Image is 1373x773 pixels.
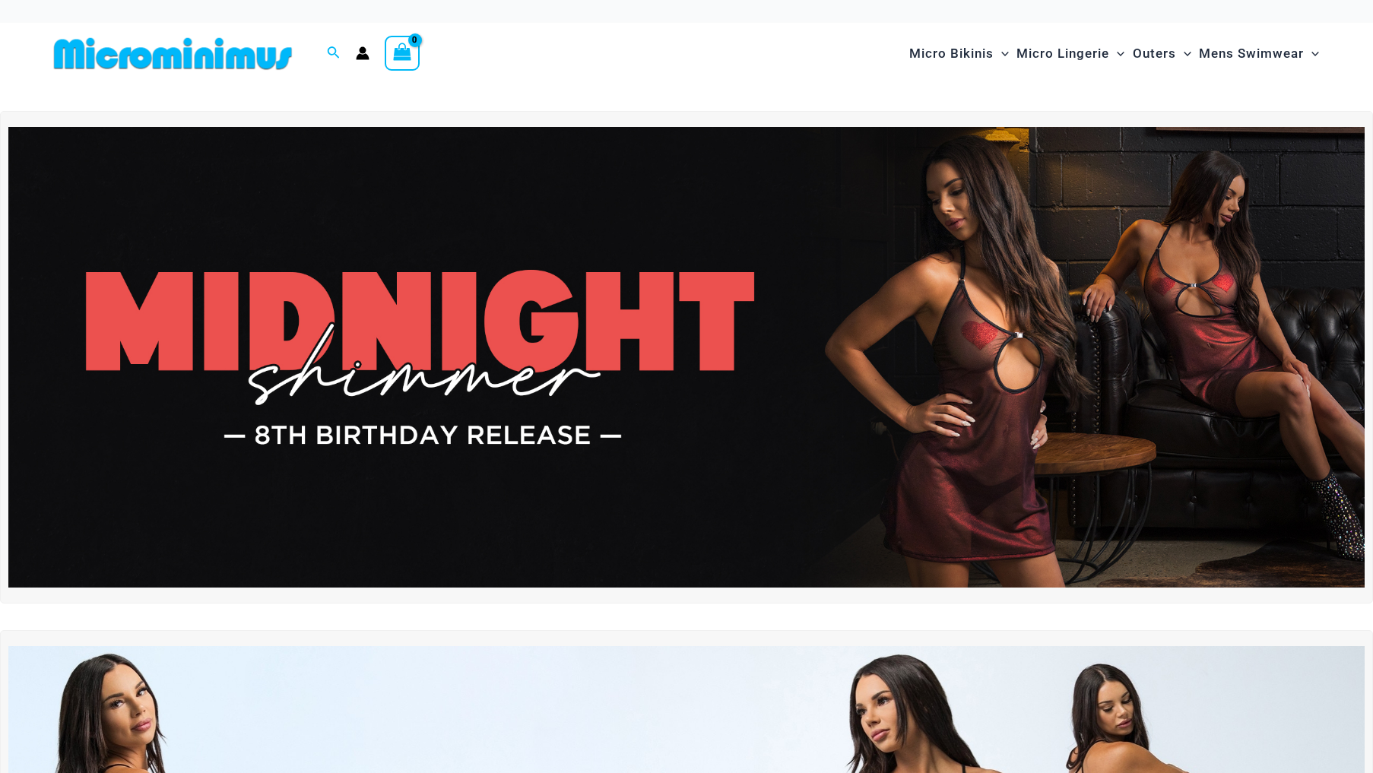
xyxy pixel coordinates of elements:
a: Account icon link [356,46,369,60]
span: Menu Toggle [994,34,1009,73]
img: MM SHOP LOGO FLAT [48,36,298,71]
a: Micro LingerieMenu ToggleMenu Toggle [1013,30,1128,77]
span: Micro Lingerie [1016,34,1109,73]
span: Outers [1133,34,1176,73]
span: Menu Toggle [1176,34,1191,73]
span: Menu Toggle [1304,34,1319,73]
img: Midnight Shimmer Red Dress [8,127,1365,588]
span: Mens Swimwear [1199,34,1304,73]
span: Micro Bikinis [909,34,994,73]
nav: Site Navigation [903,28,1325,79]
a: View Shopping Cart, empty [385,36,420,71]
a: OutersMenu ToggleMenu Toggle [1129,30,1195,77]
a: Search icon link [327,44,341,63]
span: Menu Toggle [1109,34,1124,73]
a: Micro BikinisMenu ToggleMenu Toggle [905,30,1013,77]
a: Mens SwimwearMenu ToggleMenu Toggle [1195,30,1323,77]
